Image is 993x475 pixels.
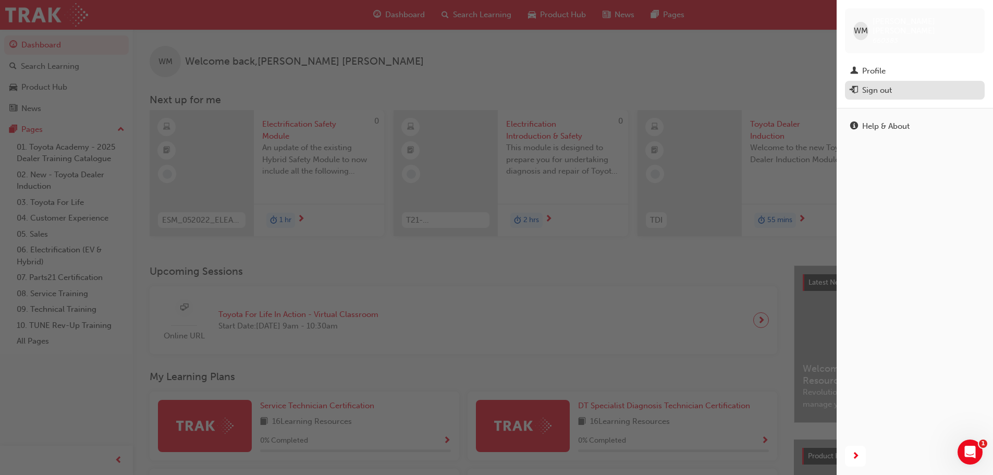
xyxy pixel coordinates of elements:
[845,81,985,100] button: Sign out
[862,84,892,96] div: Sign out
[845,62,985,81] a: Profile
[850,122,858,131] span: info-icon
[979,440,987,448] span: 1
[873,17,976,35] span: [PERSON_NAME] [PERSON_NAME]
[850,67,858,76] span: man-icon
[850,86,858,95] span: exit-icon
[873,36,898,45] span: 660383
[862,65,886,77] div: Profile
[845,117,985,136] a: Help & About
[852,450,860,463] span: next-icon
[958,440,983,465] iframe: Intercom live chat
[862,120,910,132] div: Help & About
[854,25,868,37] span: WM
